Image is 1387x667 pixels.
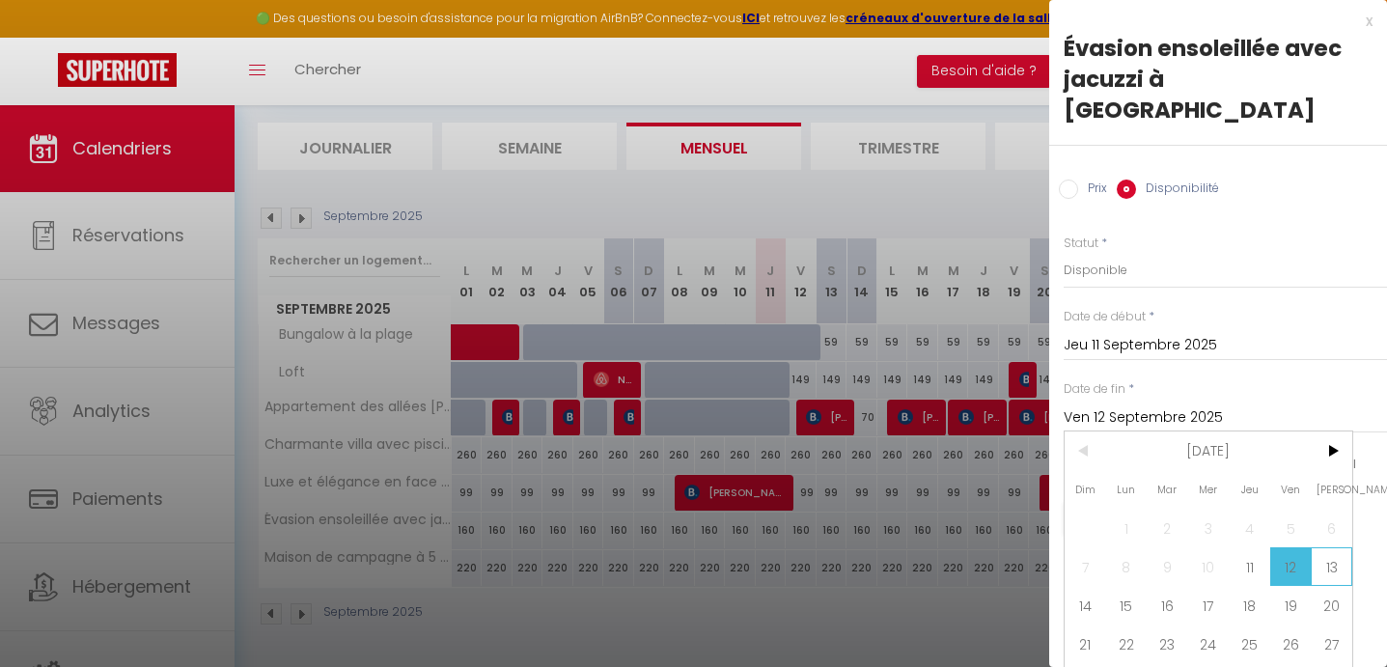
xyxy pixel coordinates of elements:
span: 4 [1229,509,1270,547]
div: Évasion ensoleillée avec jacuzzi à [GEOGRAPHIC_DATA] [1064,33,1373,125]
span: 26 [1270,625,1312,663]
span: 21 [1065,625,1106,663]
span: Mar [1147,470,1188,509]
label: Date de fin [1064,380,1125,399]
span: Ven [1270,470,1312,509]
span: 6 [1311,509,1352,547]
span: 24 [1188,625,1230,663]
label: Prix [1078,180,1107,201]
span: 13 [1311,547,1352,586]
span: 7 [1065,547,1106,586]
label: Disponibilité [1136,180,1219,201]
span: < [1065,431,1106,470]
span: [PERSON_NAME] [1311,470,1352,509]
span: Jeu [1229,470,1270,509]
span: 14 [1065,586,1106,625]
span: 15 [1106,586,1148,625]
span: Dim [1065,470,1106,509]
span: 25 [1229,625,1270,663]
span: Mer [1188,470,1230,509]
span: 5 [1270,509,1312,547]
span: 10 [1188,547,1230,586]
button: Ouvrir le widget de chat LiveChat [15,8,73,66]
span: 9 [1147,547,1188,586]
span: 19 [1270,586,1312,625]
span: 27 [1311,625,1352,663]
span: 17 [1188,586,1230,625]
label: Statut [1064,235,1098,253]
span: 8 [1106,547,1148,586]
span: 1 [1106,509,1148,547]
div: x [1049,10,1373,33]
iframe: Chat [1305,580,1373,653]
span: 3 [1188,509,1230,547]
span: [DATE] [1106,431,1312,470]
span: > [1311,431,1352,470]
span: Lun [1106,470,1148,509]
span: 12 [1270,547,1312,586]
span: 2 [1147,509,1188,547]
span: 11 [1229,547,1270,586]
label: Date de début [1064,308,1146,326]
span: 22 [1106,625,1148,663]
span: 23 [1147,625,1188,663]
span: 16 [1147,586,1188,625]
span: 18 [1229,586,1270,625]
